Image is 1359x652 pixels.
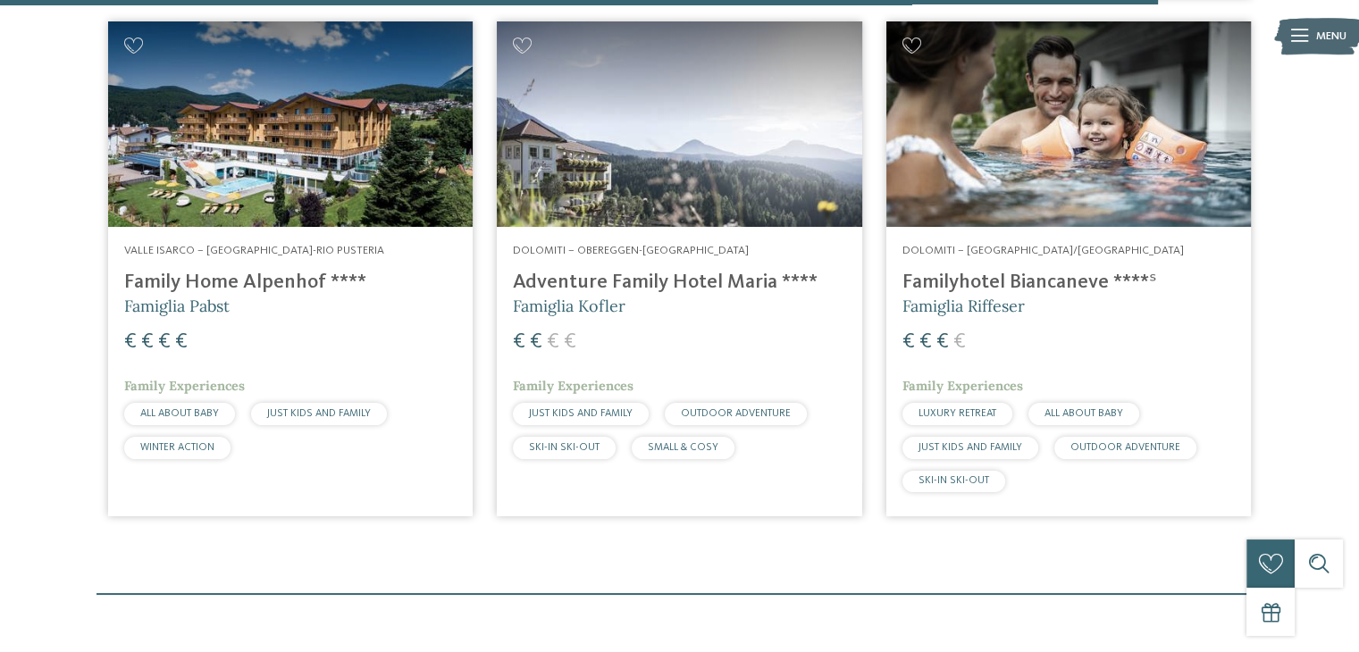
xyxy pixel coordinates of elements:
span: JUST KIDS AND FAMILY [529,408,633,419]
span: Valle Isarco – [GEOGRAPHIC_DATA]-Rio Pusteria [124,245,384,256]
span: SMALL & COSY [648,442,718,453]
a: Cercate un hotel per famiglie? Qui troverete solo i migliori! Valle Isarco – [GEOGRAPHIC_DATA]-Ri... [108,21,473,516]
h4: Family Home Alpenhof **** [124,271,457,295]
span: € [953,331,966,353]
h4: Adventure Family Hotel Maria **** [513,271,845,295]
span: LUXURY RETREAT [919,408,996,419]
span: WINTER ACTION [140,442,214,453]
span: Famiglia Pabst [124,296,230,316]
span: OUTDOOR ADVENTURE [681,408,791,419]
span: SKI-IN SKI-OUT [529,442,600,453]
span: ALL ABOUT BABY [1044,408,1123,419]
span: € [124,331,137,353]
span: € [547,331,559,353]
span: Famiglia Riffeser [902,296,1025,316]
span: € [158,331,171,353]
a: Cercate un hotel per famiglie? Qui troverete solo i migliori! Dolomiti – [GEOGRAPHIC_DATA]/[GEOGR... [886,21,1251,516]
a: Cercate un hotel per famiglie? Qui troverete solo i migliori! Dolomiti – Obereggen-[GEOGRAPHIC_DA... [497,21,861,516]
span: Family Experiences [513,378,633,394]
span: OUTDOOR ADVENTURE [1070,442,1180,453]
img: Adventure Family Hotel Maria **** [497,21,861,227]
h4: Familyhotel Biancaneve ****ˢ [902,271,1235,295]
span: € [530,331,542,353]
span: € [175,331,188,353]
img: Cercate un hotel per famiglie? Qui troverete solo i migliori! [886,21,1251,227]
span: ALL ABOUT BABY [140,408,219,419]
span: Dolomiti – [GEOGRAPHIC_DATA]/[GEOGRAPHIC_DATA] [902,245,1184,256]
span: JUST KIDS AND FAMILY [267,408,371,419]
span: € [564,331,576,353]
span: € [902,331,915,353]
span: SKI-IN SKI-OUT [919,475,989,486]
img: Family Home Alpenhof **** [108,21,473,227]
span: € [513,331,525,353]
span: Family Experiences [902,378,1023,394]
span: Family Experiences [124,378,245,394]
span: JUST KIDS AND FAMILY [919,442,1022,453]
span: Dolomiti – Obereggen-[GEOGRAPHIC_DATA] [513,245,749,256]
span: € [141,331,154,353]
span: Famiglia Kofler [513,296,625,316]
span: € [919,331,932,353]
span: € [936,331,949,353]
